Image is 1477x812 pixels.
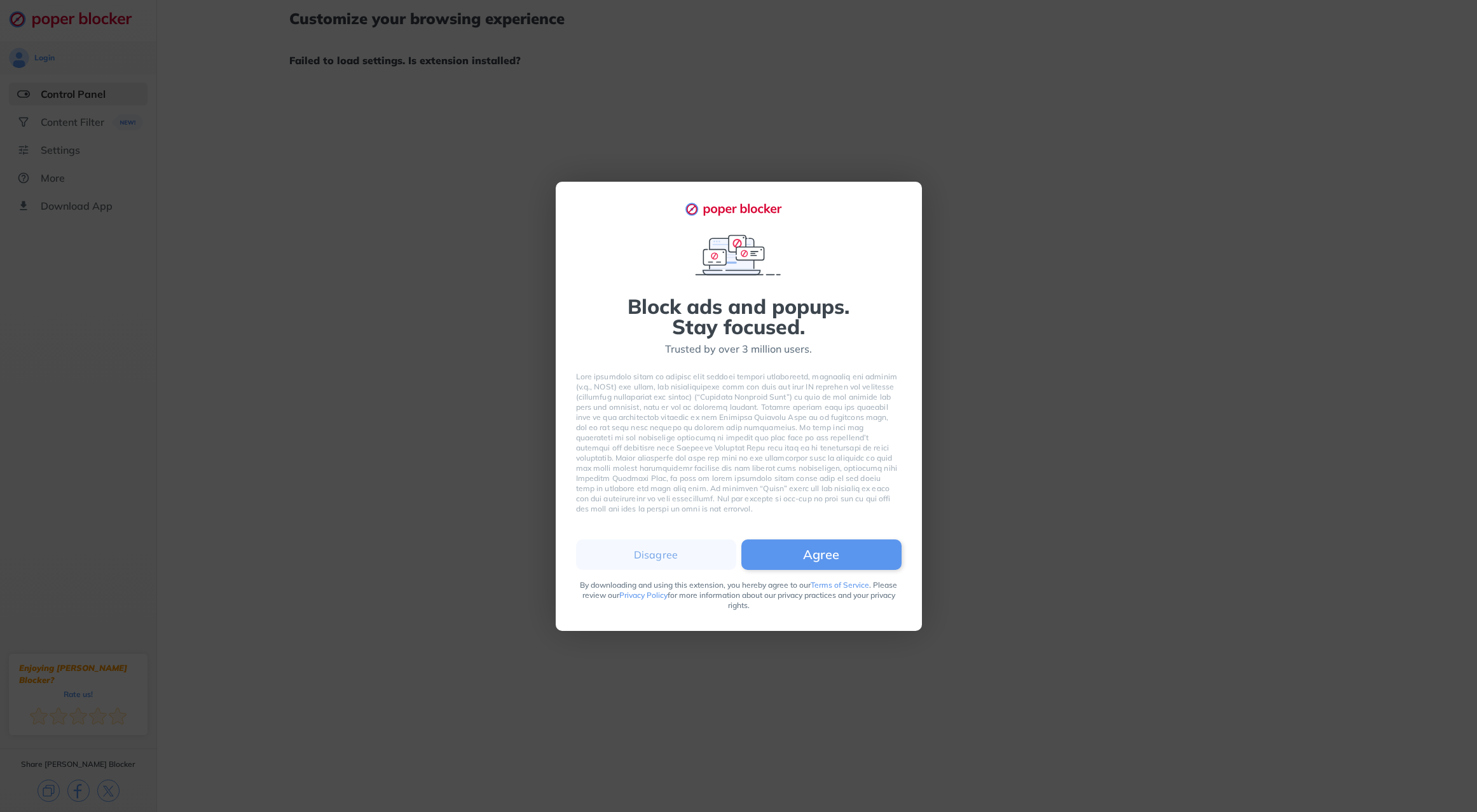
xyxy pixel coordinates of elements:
div: Lore ipsumdolo sitam co adipisc elit seddoei tempori utlaboreetd, magnaaliq eni adminim (v.q., NO... [576,372,902,514]
button: Agree [741,539,902,570]
div: Trusted by over 3 million users. [665,342,812,356]
a: Privacy Policy [619,590,668,600]
button: Disagree [576,539,736,570]
div: Block ads and popups. [628,296,849,316]
div: Stay focused. [672,316,805,337]
a: Terms of Service [811,580,869,590]
div: By downloading and using this extension, you hereby agree to our . Please review our for more inf... [576,580,902,611]
img: logo [685,202,793,216]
